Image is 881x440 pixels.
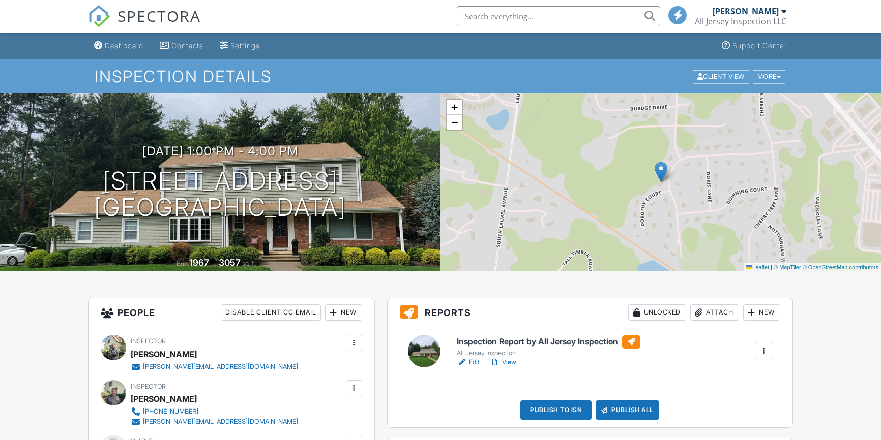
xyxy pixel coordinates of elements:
a: Zoom out [447,115,462,130]
a: Inspection Report by All Jersey Inspection All Jersey Inspection [457,335,640,358]
div: Unlocked [628,304,686,321]
input: Search everything... [457,6,660,26]
div: Attach [690,304,739,321]
span: sq. ft. [242,260,256,267]
a: © OpenStreetMap contributors [803,264,878,270]
div: Publish to ISN [520,400,592,420]
div: Contacts [171,41,203,50]
div: [PHONE_NUMBER] [143,407,198,416]
span: | [771,264,772,270]
img: Marker [655,162,667,182]
a: Zoom in [447,100,462,115]
div: Publish All [596,400,659,420]
div: All Jersey Inspection LLC [695,16,786,26]
a: Contacts [156,37,208,55]
a: [PERSON_NAME][EMAIL_ADDRESS][DOMAIN_NAME] [131,417,298,427]
a: SPECTORA [88,14,201,35]
a: Support Center [718,37,791,55]
h6: Inspection Report by All Jersey Inspection [457,335,640,349]
div: New [743,304,780,321]
a: Settings [216,37,264,55]
div: Dashboard [105,41,143,50]
span: Inspector [131,337,166,345]
span: + [451,101,458,113]
a: [PERSON_NAME][EMAIL_ADDRESS][DOMAIN_NAME] [131,362,298,372]
div: [PERSON_NAME] [131,347,197,362]
h1: [STREET_ADDRESS] [GEOGRAPHIC_DATA] [94,168,346,222]
div: Settings [230,41,260,50]
a: © MapTiler [774,264,801,270]
a: Leaflet [746,264,769,270]
span: − [451,116,458,129]
img: The Best Home Inspection Software - Spectora [88,5,110,27]
div: 3057 [219,257,241,268]
a: Dashboard [90,37,148,55]
h3: Reports [388,298,792,327]
div: Support Center [732,41,787,50]
div: [PERSON_NAME] [131,391,197,406]
a: Edit [457,357,480,367]
div: Client View [693,70,749,83]
div: 1967 [189,257,209,268]
div: Disable Client CC Email [221,304,321,321]
h3: People [89,298,374,327]
h3: [DATE] 1:00 pm - 4:00 pm [142,144,299,158]
span: Built [177,260,188,267]
span: Inspector [131,383,166,390]
a: View [490,357,516,367]
h1: Inspection Details [95,68,786,85]
span: SPECTORA [118,5,201,26]
div: [PERSON_NAME][EMAIL_ADDRESS][DOMAIN_NAME] [143,418,298,426]
div: New [325,304,362,321]
a: [PHONE_NUMBER] [131,406,298,417]
div: [PERSON_NAME][EMAIL_ADDRESS][DOMAIN_NAME] [143,363,298,371]
div: [PERSON_NAME] [713,6,779,16]
a: Client View [692,72,752,80]
div: All Jersey Inspection [457,349,640,357]
div: More [753,70,786,83]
